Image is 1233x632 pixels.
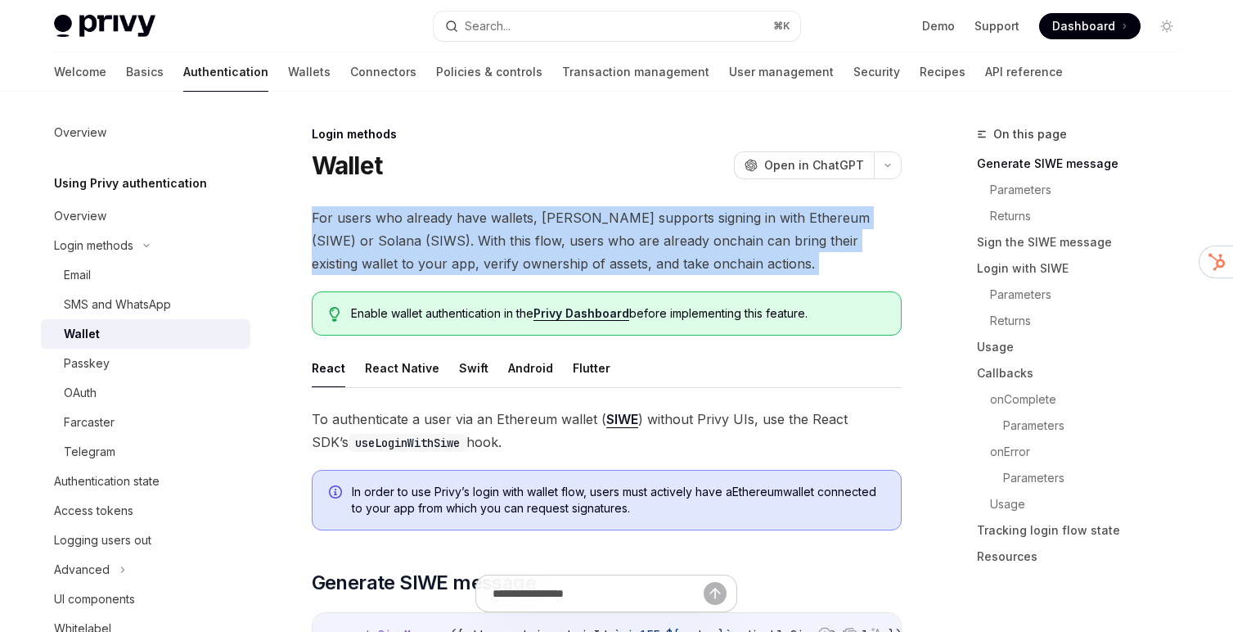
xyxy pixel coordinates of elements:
a: Callbacks [977,360,1193,386]
div: SMS and WhatsApp [64,295,171,314]
a: Parameters [1003,465,1193,491]
div: Authentication state [54,472,160,491]
a: Sign the SIWE message [977,229,1193,255]
div: Access tokens [54,501,133,521]
a: Security [853,52,900,92]
a: Overview [41,201,250,231]
a: Policies & controls [436,52,542,92]
a: Tracking login flow state [977,517,1193,544]
span: In order to use Privy’s login with wallet flow, users must actively have a Ethereum wallet connec... [352,484,884,517]
a: Parameters [990,282,1193,308]
a: Farcaster [41,408,250,437]
button: Toggle dark mode [1154,13,1180,39]
a: Returns [990,308,1193,334]
div: Passkey [64,354,110,373]
a: Transaction management [562,52,709,92]
span: ⌘ K [773,20,790,33]
a: Passkey [41,349,250,378]
a: Generate SIWE message [977,151,1193,177]
span: To authenticate a user via an Ethereum wallet ( ) without Privy UIs, use the React SDK’s hook. [312,408,902,454]
code: useLoginWithSiwe [349,434,466,452]
a: onComplete [990,386,1193,413]
a: OAuth [41,378,250,408]
div: Advanced [54,560,110,580]
a: Authentication state [41,467,250,496]
a: Connectors [350,52,416,92]
div: Overview [54,206,106,226]
div: Telegram [64,442,115,462]
a: Basics [126,52,164,92]
a: Returns [990,203,1193,229]
a: User management [729,52,834,92]
span: Enable wallet authentication in the before implementing this feature. [351,305,884,322]
a: Usage [990,491,1193,517]
button: Flutter [573,349,610,387]
span: Dashboard [1052,18,1115,34]
div: Farcaster [64,413,115,432]
a: Usage [977,334,1193,360]
svg: Info [329,485,345,502]
a: UI components [41,585,250,614]
a: SIWE [606,411,638,428]
div: Email [64,265,91,285]
button: Open in ChatGPT [734,151,874,179]
a: Recipes [920,52,965,92]
a: Wallet [41,319,250,349]
a: Resources [977,544,1193,570]
a: Access tokens [41,496,250,526]
a: Welcome [54,52,106,92]
a: Telegram [41,437,250,467]
a: Parameters [1003,413,1193,439]
div: Search... [465,16,511,36]
div: UI components [54,589,135,609]
div: Login methods [312,126,902,142]
button: Swift [459,349,488,387]
div: Logging users out [54,530,151,550]
a: Dashboard [1039,13,1141,39]
a: Authentication [183,52,268,92]
a: Logging users out [41,526,250,555]
svg: Tip [329,307,340,322]
button: React Native [365,349,439,387]
button: React [312,349,345,387]
a: API reference [985,52,1063,92]
button: Send message [704,582,727,605]
span: Open in ChatGPT [764,157,864,174]
a: Email [41,260,250,290]
button: Android [508,349,553,387]
span: On this page [993,124,1067,144]
a: Demo [922,18,955,34]
a: Privy Dashboard [533,306,629,321]
div: OAuth [64,383,97,403]
a: Support [974,18,1019,34]
a: Parameters [990,177,1193,203]
span: Generate SIWE message [312,570,536,596]
div: Wallet [64,324,100,344]
span: For users who already have wallets, [PERSON_NAME] supports signing in with Ethereum (SIWE) or Sol... [312,206,902,275]
a: Wallets [288,52,331,92]
img: light logo [54,15,155,38]
a: Overview [41,118,250,147]
div: Overview [54,123,106,142]
div: Login methods [54,236,133,255]
a: Login with SIWE [977,255,1193,282]
button: Search...⌘K [434,11,800,41]
a: SMS and WhatsApp [41,290,250,319]
a: onError [990,439,1193,465]
h5: Using Privy authentication [54,174,207,193]
h1: Wallet [312,151,383,180]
